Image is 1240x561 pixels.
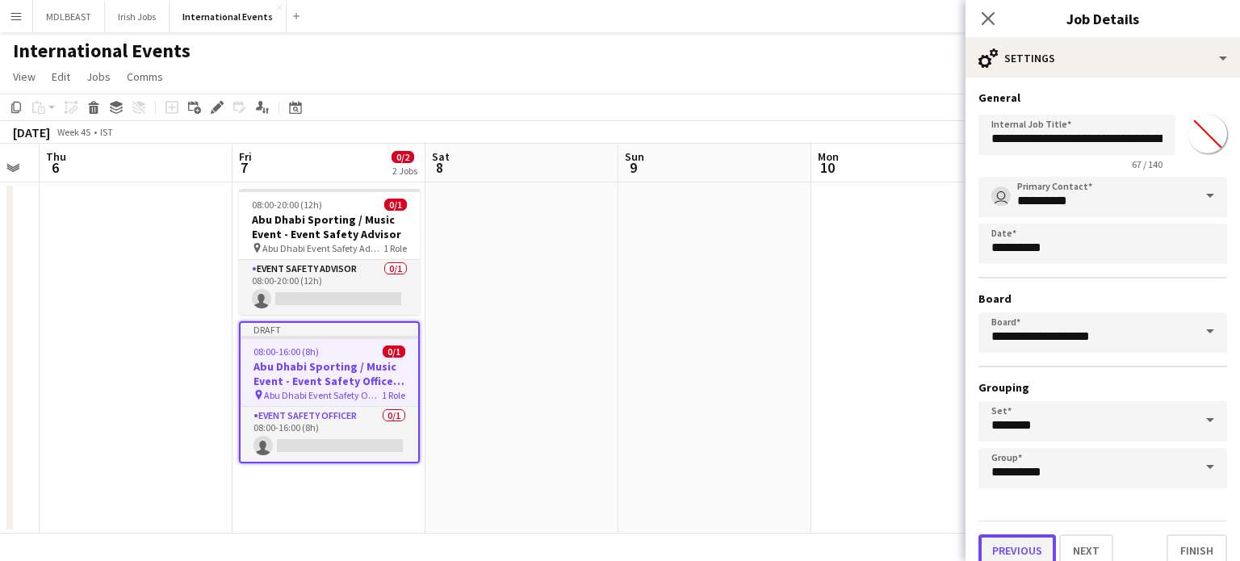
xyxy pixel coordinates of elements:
[978,291,1227,306] h3: Board
[253,345,319,358] span: 08:00-16:00 (8h)
[239,321,420,463] app-job-card: Draft08:00-16:00 (8h)0/1Abu Dhabi Sporting / Music Event - Event Safety Officer Night Shift Abu D...
[382,389,405,401] span: 1 Role
[625,149,644,164] span: Sun
[432,149,450,164] span: Sat
[241,407,418,462] app-card-role: Event Safety Officer0/108:00-16:00 (8h)
[13,69,36,84] span: View
[241,359,418,388] h3: Abu Dhabi Sporting / Music Event - Event Safety Officer Night Shift
[170,1,287,32] button: International Events
[13,124,50,140] div: [DATE]
[1119,158,1175,170] span: 67 / 140
[120,66,170,87] a: Comms
[46,149,66,164] span: Thu
[383,345,405,358] span: 0/1
[237,158,252,177] span: 7
[818,149,839,164] span: Mon
[384,199,407,211] span: 0/1
[239,260,420,315] app-card-role: Event Safety Advisor0/108:00-20:00 (12h)
[978,90,1227,105] h3: General
[429,158,450,177] span: 8
[13,39,191,63] h1: International Events
[239,212,420,241] h3: Abu Dhabi Sporting / Music Event - Event Safety Advisor
[239,149,252,164] span: Fri
[262,242,383,254] span: Abu Dhabi Event Safety Advisor
[239,189,420,315] app-job-card: 08:00-20:00 (12h)0/1Abu Dhabi Sporting / Music Event - Event Safety Advisor Abu Dhabi Event Safet...
[392,165,417,177] div: 2 Jobs
[33,1,105,32] button: MDLBEAST
[6,66,42,87] a: View
[622,158,644,177] span: 9
[252,199,322,211] span: 08:00-20:00 (12h)
[105,1,170,32] button: Irish Jobs
[815,158,839,177] span: 10
[80,66,117,87] a: Jobs
[45,66,77,87] a: Edit
[264,389,382,401] span: Abu Dhabi Event Safety Officer - Night
[966,39,1240,77] div: Settings
[241,323,418,336] div: Draft
[978,380,1227,395] h3: Grouping
[100,126,113,138] div: IST
[392,151,414,163] span: 0/2
[127,69,163,84] span: Comms
[52,69,70,84] span: Edit
[53,126,94,138] span: Week 45
[966,8,1240,29] h3: Job Details
[44,158,66,177] span: 6
[86,69,111,84] span: Jobs
[383,242,407,254] span: 1 Role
